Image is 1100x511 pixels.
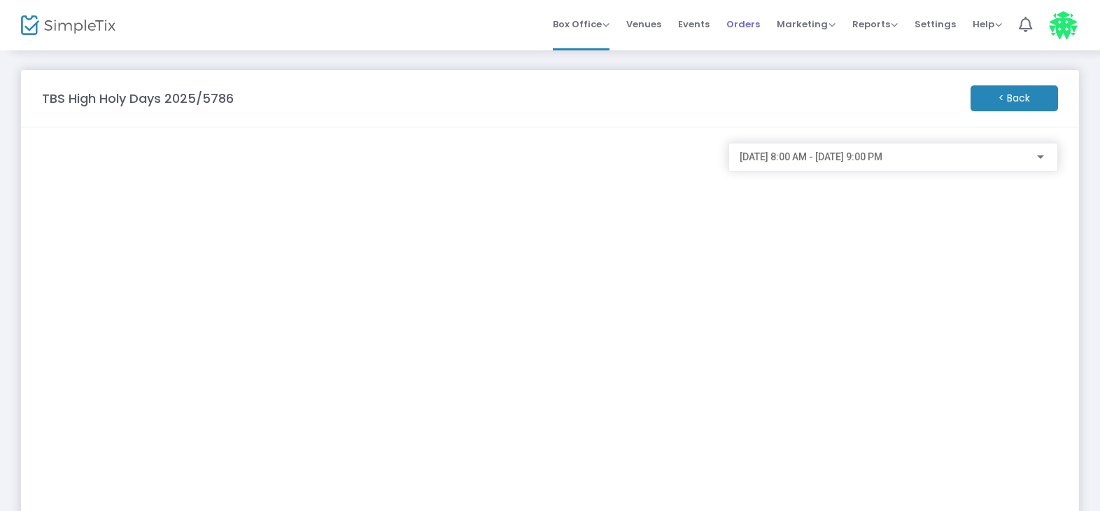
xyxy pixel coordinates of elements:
span: Venues [626,6,661,42]
span: Box Office [553,17,609,31]
span: Events [678,6,710,42]
m-button: < Back [971,85,1058,111]
span: Marketing [777,17,835,31]
m-panel-title: TBS High Holy Days 2025/5786 [42,89,234,108]
span: Orders [726,6,760,42]
span: Reports [852,17,898,31]
span: [DATE] 8:00 AM - [DATE] 9:00 PM [740,151,882,162]
span: Settings [915,6,956,42]
span: Help [973,17,1002,31]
